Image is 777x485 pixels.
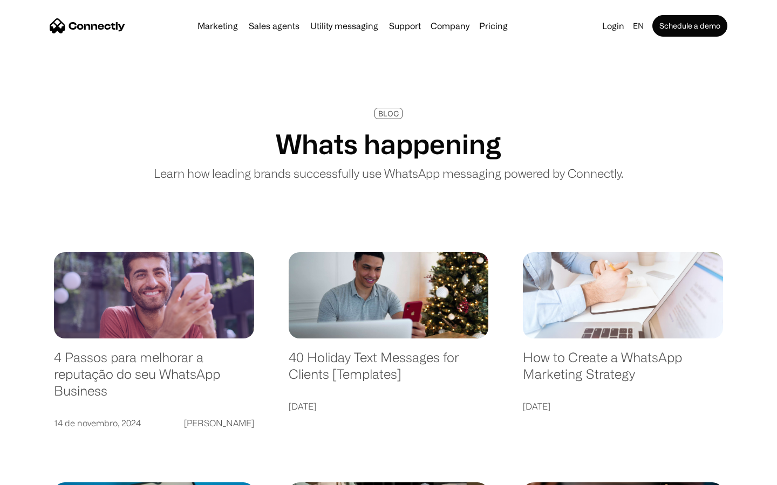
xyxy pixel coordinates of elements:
div: [DATE] [523,399,550,414]
h1: Whats happening [276,128,501,160]
ul: Language list [22,466,65,481]
a: Sales agents [244,22,304,30]
a: Utility messaging [306,22,383,30]
div: [DATE] [289,399,316,414]
a: How to Create a WhatsApp Marketing Strategy [523,349,723,393]
p: Learn how leading brands successfully use WhatsApp messaging powered by Connectly. [154,164,623,182]
a: 40 Holiday Text Messages for Clients [Templates] [289,349,489,393]
a: Schedule a demo [652,15,727,37]
div: Company [431,18,469,33]
a: Support [385,22,425,30]
a: 4 Passos para melhorar a reputação do seu WhatsApp Business [54,349,254,410]
div: en [633,18,644,33]
div: 14 de novembro, 2024 [54,415,141,431]
a: Login [598,18,629,33]
a: Pricing [475,22,512,30]
a: Marketing [193,22,242,30]
div: BLOG [378,109,399,117]
div: [PERSON_NAME] [184,415,254,431]
aside: Language selected: English [11,466,65,481]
